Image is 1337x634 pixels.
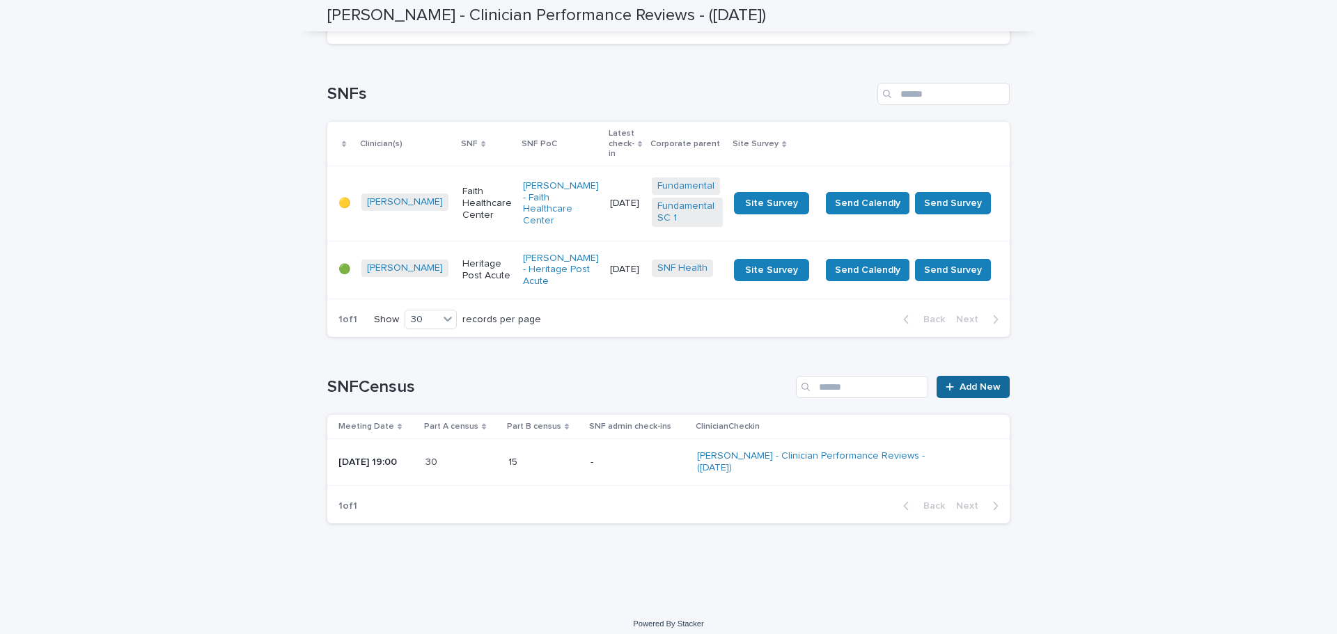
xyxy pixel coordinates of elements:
[734,192,809,214] a: Site Survey
[462,314,541,326] p: records per page
[951,500,1010,512] button: Next
[956,501,987,511] span: Next
[734,259,809,281] a: Site Survey
[610,264,641,276] p: [DATE]
[745,265,798,275] span: Site Survey
[327,241,1013,299] tr: 🟢[PERSON_NAME] Heritage Post Acute[PERSON_NAME] - Heritage Post Acute [DATE]SNF Health Site Surve...
[338,198,350,209] p: 🟡
[523,180,599,227] a: [PERSON_NAME] - Faith Healthcare Center
[327,489,368,523] p: 1 of 1
[338,264,350,276] p: 🟢
[609,126,634,161] p: Latest check-in
[892,313,951,326] button: Back
[327,439,1010,486] tr: [DATE] 19:003030 1515 -[PERSON_NAME] - Clinician Performance Reviews - ([DATE])
[915,192,991,214] button: Send Survey
[956,315,987,324] span: Next
[937,376,1010,398] a: Add New
[826,259,909,281] button: Send Calendly
[696,419,760,434] p: ClinicianCheckin
[327,84,872,104] h1: SNFs
[338,419,394,434] p: Meeting Date
[915,259,991,281] button: Send Survey
[610,198,641,209] p: [DATE]
[924,196,982,210] span: Send Survey
[360,136,402,152] p: Clinician(s)
[657,200,717,224] a: Fundamental SC 1
[657,262,707,274] a: SNF Health
[697,450,941,474] a: [PERSON_NAME] - Clinician Performance Reviews - ([DATE])
[508,454,520,468] p: 15
[462,186,512,221] p: Faith Healthcare Center
[915,315,945,324] span: Back
[733,136,779,152] p: Site Survey
[461,136,478,152] p: SNF
[835,263,900,277] span: Send Calendly
[425,454,440,468] p: 30
[591,457,685,468] p: -
[523,253,599,287] a: [PERSON_NAME] - Heritage Post Acute
[951,313,1010,326] button: Next
[367,262,443,274] a: [PERSON_NAME]
[892,500,951,512] button: Back
[796,376,928,398] input: Search
[633,619,703,628] a: Powered By Stacker
[327,377,790,397] h1: SNFCensus
[424,419,478,434] p: Part A census
[327,6,766,26] h2: [PERSON_NAME] - Clinician Performance Reviews - ([DATE])
[405,312,439,327] div: 30
[745,198,798,208] span: Site Survey
[589,419,671,434] p: SNF admin check-ins
[367,196,443,208] a: [PERSON_NAME]
[650,136,720,152] p: Corporate parent
[915,501,945,511] span: Back
[522,136,557,152] p: SNF PoC
[507,419,561,434] p: Part B census
[877,83,1010,105] input: Search
[327,303,368,337] p: 1 of 1
[826,192,909,214] button: Send Calendly
[924,263,982,277] span: Send Survey
[835,196,900,210] span: Send Calendly
[374,314,399,326] p: Show
[327,166,1013,241] tr: 🟡[PERSON_NAME] Faith Healthcare Center[PERSON_NAME] - Faith Healthcare Center [DATE]Fundamental F...
[462,258,512,282] p: Heritage Post Acute
[657,180,714,192] a: Fundamental
[338,457,414,468] p: [DATE] 19:00
[960,382,1001,392] span: Add New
